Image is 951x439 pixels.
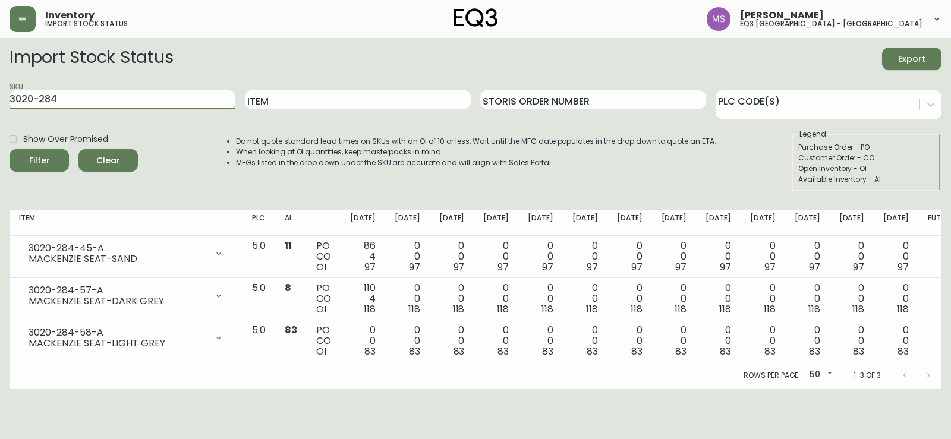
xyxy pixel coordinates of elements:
span: 83 [285,323,297,337]
div: 0 0 [439,241,465,273]
th: [DATE] [652,210,697,236]
span: 97 [497,260,509,274]
div: 0 0 [617,325,643,357]
td: 5.0 [243,320,275,362]
img: logo [454,8,497,27]
li: When looking at OI quantities, keep masterpacks in mind. [236,147,716,157]
span: 8 [285,281,291,295]
th: [DATE] [696,210,741,236]
span: 97 [809,260,820,274]
div: 0 0 [483,241,509,273]
li: MFGs listed in the drop down under the SKU are accurate and will align with Sales Portal. [236,157,716,168]
div: MACKENZIE SEAT-SAND [29,254,207,264]
span: 83 [853,345,864,358]
th: [DATE] [518,210,563,236]
div: 50 [805,365,835,385]
span: 118 [764,302,776,316]
p: 1-3 of 3 [854,370,881,381]
span: 83 [454,345,465,358]
span: 118 [675,302,687,316]
div: 3020-284-58-A [29,327,207,338]
span: 97 [853,260,864,274]
th: [DATE] [741,210,785,236]
div: PO CO [316,241,331,273]
span: 118 [586,302,598,316]
div: 0 0 [572,325,598,357]
span: 118 [631,302,643,316]
div: 0 0 [706,325,731,357]
span: 83 [497,345,509,358]
div: 0 0 [795,325,820,357]
span: 118 [541,302,553,316]
div: Filter [29,153,50,168]
span: 118 [852,302,864,316]
span: 83 [675,345,687,358]
h5: eq3 [GEOGRAPHIC_DATA] - [GEOGRAPHIC_DATA] [740,20,922,27]
button: Export [882,48,941,70]
div: Purchase Order - PO [798,142,934,153]
span: 118 [497,302,509,316]
div: 0 0 [528,325,553,357]
img: 1b6e43211f6f3cc0b0729c9049b8e7af [707,7,730,31]
span: 83 [809,345,820,358]
div: 0 0 [572,241,598,273]
span: 97 [720,260,731,274]
span: 83 [764,345,776,358]
div: PO CO [316,283,331,315]
span: 97 [454,260,465,274]
span: 118 [408,302,420,316]
div: 0 0 [439,325,465,357]
button: Clear [78,149,138,172]
div: PO CO [316,325,331,357]
span: 83 [542,345,553,358]
div: 0 0 [572,283,598,315]
div: 86 4 [350,241,376,273]
div: 0 0 [662,283,687,315]
div: 3020-284-57-AMACKENZIE SEAT-DARK GREY [19,283,233,309]
span: 118 [453,302,465,316]
legend: Legend [798,129,827,140]
div: 0 0 [795,283,820,315]
div: 0 0 [839,283,865,315]
span: 118 [808,302,820,316]
th: [DATE] [607,210,652,236]
th: AI [275,210,307,236]
div: 0 0 [883,283,909,315]
div: 0 0 [662,325,687,357]
div: 3020-284-57-A [29,285,207,296]
div: Customer Order - CO [798,153,934,163]
div: 3020-284-45-AMACKENZIE SEAT-SAND [19,241,233,267]
div: 110 4 [350,283,376,315]
div: 0 0 [839,325,865,357]
th: Item [10,210,243,236]
li: Do not quote standard lead times on SKUs with an OI of 10 or less. Wait until the MFG date popula... [236,136,716,147]
span: 97 [587,260,598,274]
span: 97 [364,260,376,274]
div: MACKENZIE SEAT-LIGHT GREY [29,338,207,349]
div: 0 0 [706,241,731,273]
span: 83 [587,345,598,358]
div: 0 0 [750,283,776,315]
span: 97 [675,260,687,274]
h2: Import Stock Status [10,48,173,70]
span: Show Over Promised [23,133,108,146]
th: [DATE] [341,210,385,236]
div: 0 0 [750,325,776,357]
span: 97 [631,260,643,274]
div: 0 0 [662,241,687,273]
div: 0 0 [528,241,553,273]
span: OI [316,345,326,358]
span: Export [892,52,932,67]
button: Filter [10,149,69,172]
div: MACKENZIE SEAT-DARK GREY [29,296,207,307]
div: 3020-284-58-AMACKENZIE SEAT-LIGHT GREY [19,325,233,351]
div: 0 0 [750,241,776,273]
span: 83 [364,345,376,358]
th: PLC [243,210,275,236]
span: 97 [764,260,776,274]
span: Inventory [45,11,95,20]
span: [PERSON_NAME] [740,11,824,20]
div: 0 0 [706,283,731,315]
span: OI [316,260,326,274]
div: 0 0 [617,283,643,315]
